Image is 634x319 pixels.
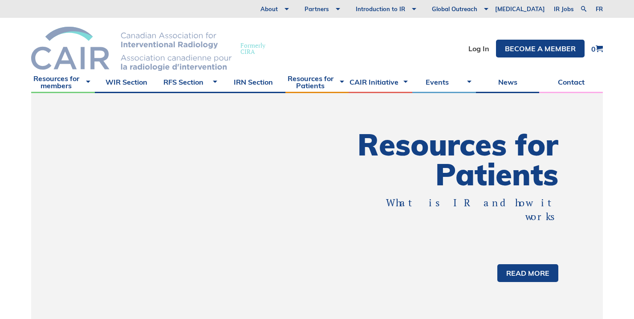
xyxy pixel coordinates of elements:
a: Resources for members [31,71,95,93]
a: Read more [497,264,558,282]
a: FormerlyCIRA [31,27,274,71]
a: Events [412,71,476,93]
h1: Resources for Patients [317,130,558,189]
img: CIRA [31,27,232,71]
a: Become a member [496,40,585,57]
a: Contact [539,71,603,93]
a: IRN Section [222,71,285,93]
a: News [476,71,540,93]
a: 0 [591,45,603,53]
a: RFS Section [158,71,222,93]
span: Formerly CIRA [240,42,265,55]
a: fr [596,6,603,12]
a: Log In [468,45,489,52]
a: CAIR Initiative [349,71,412,93]
a: Resources for Patients [285,71,349,93]
p: What is IR and how it works [348,196,558,224]
a: WIR Section [95,71,158,93]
